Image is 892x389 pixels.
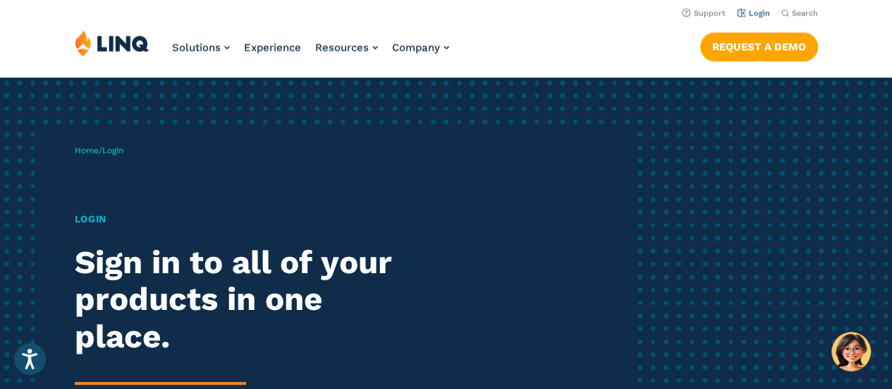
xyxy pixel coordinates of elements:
nav: Button Navigation [700,30,818,61]
a: Support [682,8,726,18]
nav: Primary Navigation [172,30,449,76]
span: Company [392,41,440,54]
a: Request a Demo [700,32,818,61]
span: Login [102,145,123,155]
a: Resources [315,41,378,54]
span: Search [792,8,818,18]
a: Company [392,41,449,54]
a: Home [75,145,99,155]
button: Hello, have a question? Let’s chat. [831,332,871,371]
span: Solutions [172,41,221,54]
a: Experience [244,41,301,54]
a: Solutions [172,41,230,54]
h2: Sign in to all of your products in one place. [75,244,418,356]
span: Resources [315,41,369,54]
button: Open Search Bar [781,8,818,18]
a: Login [737,8,770,18]
img: LINQ | K‑12 Software [75,30,149,56]
span: / [75,145,123,155]
h1: Login [75,212,418,227]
